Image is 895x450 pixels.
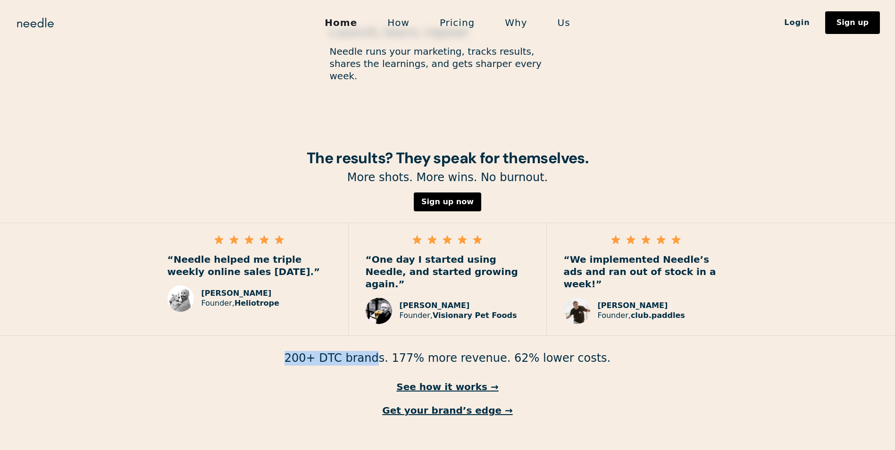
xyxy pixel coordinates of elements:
[564,253,728,290] p: “We implemented Needle’s ads and ran out of stock in a week!”
[400,311,517,321] p: Founder,
[414,192,481,211] a: Sign up now
[543,13,586,33] a: Us
[598,301,668,310] strong: [PERSON_NAME]
[366,253,529,290] p: “One day I started using Needle, and started growing again.”
[372,13,425,33] a: How
[836,19,869,26] div: Sign up
[425,13,490,33] a: Pricing
[201,299,279,308] p: Founder,
[433,311,517,320] strong: Visionary Pet Foods
[825,11,880,34] a: Sign up
[598,311,685,321] p: Founder,
[201,289,272,298] strong: [PERSON_NAME]
[631,311,685,320] strong: club.paddles
[769,15,825,31] a: Login
[234,299,279,308] strong: Heliotrope
[490,13,542,33] a: Why
[421,198,474,206] div: Sign up now
[167,253,331,278] p: “Needle helped me triple weekly online sales [DATE].”
[400,301,470,310] strong: [PERSON_NAME]
[330,45,566,82] p: Needle runs your marketing, tracks results, shares the learnings, and gets sharper every week.
[307,148,588,168] strong: The results? They speak for themselves.
[309,13,372,33] a: Home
